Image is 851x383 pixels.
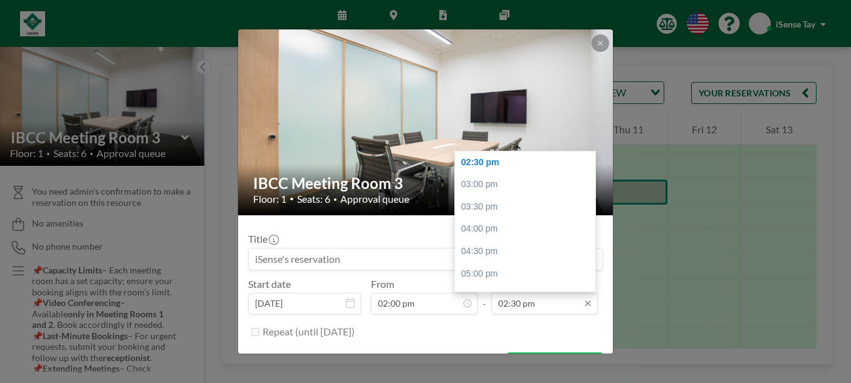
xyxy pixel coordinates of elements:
[248,233,278,245] label: Title
[249,248,602,270] input: iSense's reservation
[253,174,599,193] h2: IBCC Meeting Room 3
[455,285,602,307] div: 05:30 pm
[297,193,330,205] span: Seats: 6
[263,325,355,338] label: Repeat (until [DATE])
[455,263,602,285] div: 05:00 pm
[371,278,394,290] label: From
[455,196,602,218] div: 03:30 pm
[248,278,291,290] label: Start date
[333,195,337,203] span: •
[455,240,602,263] div: 04:30 pm
[455,218,602,240] div: 04:00 pm
[455,151,602,174] div: 02:30 pm
[253,193,286,205] span: Floor: 1
[455,173,602,196] div: 03:00 pm
[483,282,486,310] span: -
[507,352,603,374] button: BOOKING REQUEST
[290,194,294,203] span: •
[340,193,409,205] span: Approval queue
